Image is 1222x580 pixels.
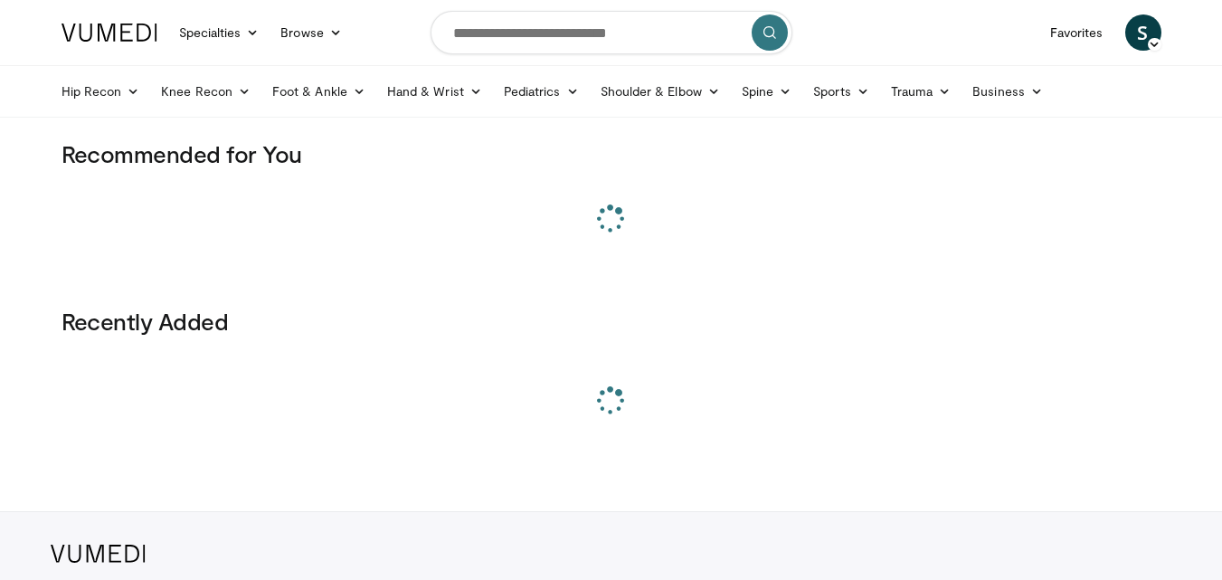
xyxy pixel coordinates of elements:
a: Hip Recon [51,73,151,109]
a: Spine [731,73,802,109]
input: Search topics, interventions [431,11,792,54]
a: S [1125,14,1161,51]
a: Browse [270,14,353,51]
a: Business [961,73,1054,109]
img: VuMedi Logo [51,545,146,563]
a: Sports [802,73,880,109]
a: Trauma [880,73,962,109]
h3: Recently Added [62,307,1161,336]
img: VuMedi Logo [62,24,157,42]
h3: Recommended for You [62,139,1161,168]
a: Pediatrics [493,73,590,109]
a: Knee Recon [150,73,261,109]
a: Hand & Wrist [376,73,493,109]
a: Specialties [168,14,270,51]
a: Foot & Ankle [261,73,376,109]
a: Favorites [1039,14,1114,51]
a: Shoulder & Elbow [590,73,731,109]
